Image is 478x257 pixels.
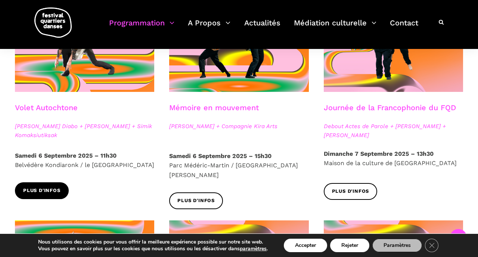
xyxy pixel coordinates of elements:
[15,182,69,199] a: Plus d'infos
[109,16,174,38] a: Programmation
[332,188,369,195] span: Plus d'infos
[390,16,418,38] a: Contact
[15,151,154,170] p: Belvédère Kondiaronk / le [GEOGRAPHIC_DATA]
[15,152,117,159] strong: Samedi 6 Septembre 2025 – 11h30
[324,183,378,200] a: Plus d'infos
[324,150,434,157] strong: Dimanche 7 Septembre 2025 – 13h30
[188,16,230,38] a: A Propos
[324,149,463,168] p: Maison de la culture de [GEOGRAPHIC_DATA]
[294,16,376,38] a: Médiation culturelle
[324,103,456,112] a: Journée de la Francophonie du FQD
[34,7,72,38] img: logo-fqd-med
[324,122,463,140] span: Debout Actes de Parole + [PERSON_NAME] + [PERSON_NAME]
[177,197,215,205] span: Plus d'infos
[330,239,369,252] button: Rejeter
[23,187,60,195] span: Plus d'infos
[38,239,268,245] p: Nous utilisons des cookies pour vous offrir la meilleure expérience possible sur notre site web.
[169,122,308,131] span: [PERSON_NAME] + Compagnie Kira Arts
[244,16,280,38] a: Actualités
[169,151,308,180] p: Parc Médéric-Martin / [GEOGRAPHIC_DATA][PERSON_NAME]
[15,103,78,112] a: Volet Autochtone
[38,245,268,252] p: Vous pouvez en savoir plus sur les cookies que nous utilisons ou les désactiver dans .
[169,152,271,160] strong: Samedi 6 Septembre 2025 – 15h30
[169,192,223,209] a: Plus d'infos
[15,122,154,140] span: [PERSON_NAME] Diabo + [PERSON_NAME] + Simik Komaksiutiksak
[284,239,327,252] button: Accepter
[425,239,438,252] button: Close GDPR Cookie Banner
[372,239,422,252] button: Paramètres
[169,103,259,112] a: Mémoire en mouvement
[240,245,267,252] button: paramètres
